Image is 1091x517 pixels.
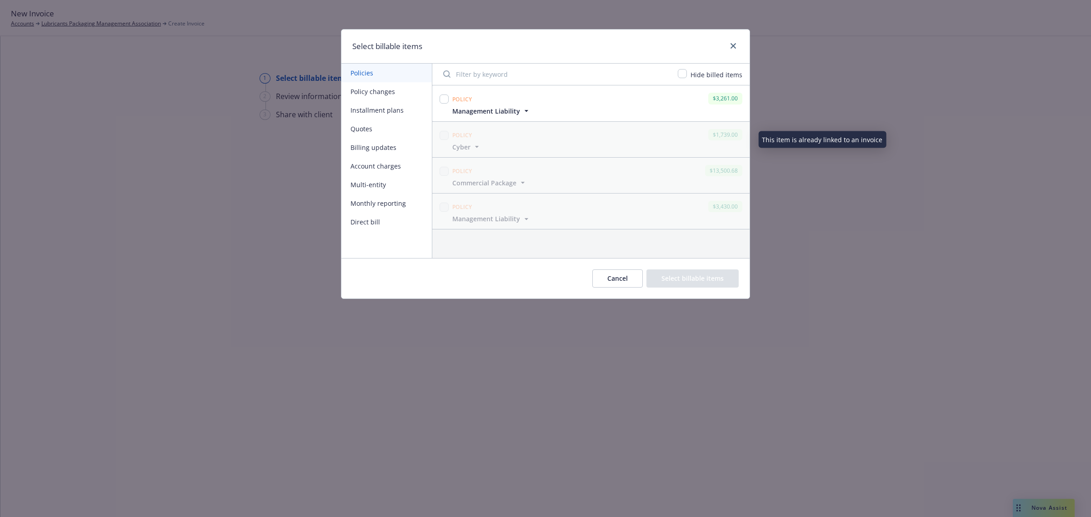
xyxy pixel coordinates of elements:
span: Management Liability [452,106,520,116]
button: Management Liability [452,214,531,224]
div: $3,261.00 [708,93,742,104]
span: Policy$1,739.00Cyber [432,122,750,157]
button: Direct bill [341,213,432,231]
span: Commercial Package [452,178,516,188]
span: Hide billed items [691,70,742,79]
span: Management Liability [452,214,520,224]
button: Billing updates [341,138,432,157]
button: Cancel [592,269,643,288]
span: Policy$13,500.68Commercial Package [432,158,750,193]
a: close [728,40,739,51]
button: Cyber [452,142,481,152]
button: Multi-entity [341,175,432,194]
span: Policy [452,203,472,211]
span: Policy [452,131,472,139]
button: Installment plans [341,101,432,119]
button: Commercial Package [452,178,527,188]
button: Account charges [341,157,432,175]
button: Quotes [341,119,432,138]
button: Monthly reporting [341,194,432,213]
span: Policy [452,95,472,103]
div: $13,500.68 [705,165,742,176]
span: Policy [452,167,472,175]
div: $3,430.00 [708,201,742,212]
button: Management Liability [452,106,531,116]
button: Policy changes [341,82,432,101]
button: Policies [341,64,432,82]
h1: Select billable items [352,40,422,52]
div: $1,739.00 [708,129,742,140]
span: Cyber [452,142,470,152]
input: Filter by keyword [438,65,672,83]
span: Policy$3,430.00Management Liability [432,194,750,229]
